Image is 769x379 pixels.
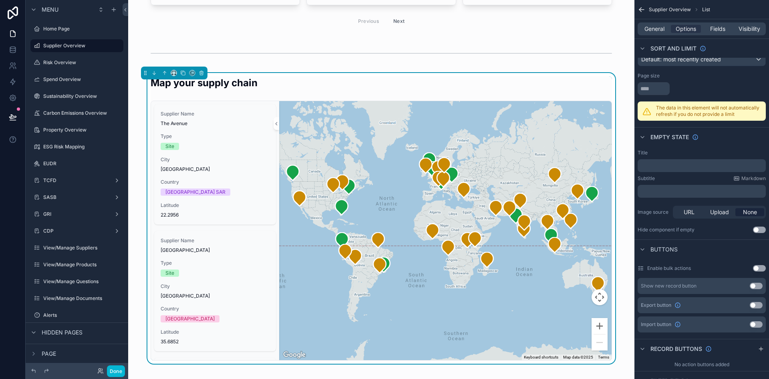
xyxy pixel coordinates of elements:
[638,53,766,66] button: Default: most recently created
[43,93,122,99] label: Sustainability Overview
[563,355,593,359] span: Map data ©2025
[30,124,123,136] a: Property Overview
[650,45,697,53] span: Sort And Limit
[161,202,270,209] span: Latitude
[161,133,270,140] span: Type
[30,241,123,254] a: View/Manage Suppliers
[161,293,270,299] span: [GEOGRAPHIC_DATA]
[30,225,123,237] a: CDP
[592,318,608,334] button: Zoom in
[42,328,83,336] span: Hidden pages
[641,283,697,289] div: Show new record button
[43,144,122,150] label: ESG Risk Mapping
[43,245,122,251] label: View/Manage Suppliers
[638,185,766,198] div: scrollable content
[43,194,111,201] label: SASB
[43,177,111,184] label: TCFD
[650,345,702,353] span: Record buttons
[647,265,691,272] label: Enable bulk actions
[161,212,270,218] span: 22.2956
[43,26,122,32] label: Home Page
[161,179,270,185] span: Country
[650,133,689,141] span: Empty state
[281,350,308,360] img: Google
[161,120,270,127] span: The Avenue
[30,73,123,86] a: Spend Overview
[524,355,558,360] button: Keyboard shortcuts
[30,174,123,187] a: TCFD
[649,6,691,13] span: Supplier Overview
[43,295,122,302] label: View/Manage Documents
[30,107,123,120] a: Carbon Emissions Overview
[30,208,123,221] a: GRI
[710,25,725,33] span: Fields
[638,227,695,233] div: Hide component if empty
[30,39,123,52] a: Supplier Overview
[684,208,695,216] span: URL
[743,208,757,216] span: None
[161,156,270,163] span: City
[592,334,608,351] button: Zoom out
[281,350,308,360] a: Open this area in Google Maps (opens a new window)
[43,43,119,49] label: Supplier Overview
[30,56,123,69] a: Risk Overview
[644,25,664,33] span: General
[30,275,123,288] a: View/Manage Questions
[161,111,270,117] span: Supplier Name
[30,90,123,103] a: Sustainability Overview
[733,175,766,182] a: Markdown
[107,365,125,377] button: Done
[43,278,122,285] label: View/Manage Questions
[30,191,123,204] a: SASB
[30,309,123,322] a: Alerts
[43,160,122,167] label: EUDR
[656,105,761,118] p: The data in this element will not automatically refresh if you do not provide a limit
[641,321,671,328] span: Import button
[43,110,122,116] label: Carbon Emissions Overview
[641,56,721,63] span: Default: most recently created
[161,260,270,266] span: Type
[638,175,655,182] label: Subtitle
[165,270,174,277] div: Site
[165,315,215,322] div: [GEOGRAPHIC_DATA]
[161,237,270,244] span: Supplier Name
[702,6,710,13] span: List
[598,355,609,359] a: Terms (opens in new tab)
[710,208,729,216] span: Upload
[30,140,123,153] a: ESG Risk Mapping
[43,211,111,217] label: GRI
[43,261,122,268] label: View/Manage Products
[161,329,270,335] span: Latitude
[641,302,671,308] span: Export button
[161,283,270,290] span: City
[30,292,123,305] a: View/Manage Documents
[161,247,270,253] span: [GEOGRAPHIC_DATA]
[30,157,123,170] a: EUDR
[30,22,123,35] a: Home Page
[676,25,696,33] span: Options
[43,59,122,66] label: Risk Overview
[43,228,111,234] label: CDP
[42,350,56,358] span: Page
[638,159,766,172] div: scrollable content
[638,73,660,79] label: Page size
[741,175,766,182] span: Markdown
[42,6,58,14] span: Menu
[638,209,670,215] label: Image source
[634,358,769,371] div: No action buttons added
[165,143,174,150] div: Site
[30,258,123,271] a: View/Manage Products
[161,166,270,172] span: [GEOGRAPHIC_DATA]
[43,127,122,133] label: Property Overview
[43,312,122,318] label: Alerts
[161,338,270,345] span: 35.6852
[592,289,608,305] button: Map camera controls
[43,76,122,83] label: Spend Overview
[161,306,270,312] span: Country
[151,76,258,89] h2: Map your supply chain
[739,25,760,33] span: Visibility
[638,150,648,156] label: Title
[165,188,225,196] div: [GEOGRAPHIC_DATA] SAR
[650,245,678,253] span: Buttons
